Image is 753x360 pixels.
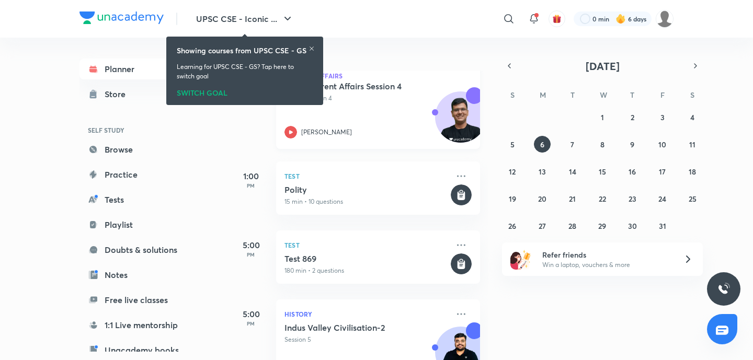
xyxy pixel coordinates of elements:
abbr: October 26, 2025 [508,221,516,231]
h6: Showing courses from UPSC CSE - GS [177,45,306,56]
p: Test [284,170,449,182]
button: October 18, 2025 [684,163,701,180]
abbr: October 11, 2025 [689,140,695,149]
img: streak [615,14,626,24]
abbr: Monday [540,90,546,100]
abbr: October 30, 2025 [628,221,637,231]
img: Avatar [436,97,486,147]
abbr: October 21, 2025 [569,194,576,204]
button: October 20, 2025 [534,190,551,207]
a: Practice [79,164,201,185]
p: PM [230,182,272,189]
h5: Daily Current Affairs Session 4 [284,81,415,91]
a: Browse [79,139,201,160]
img: wassim [656,10,674,28]
h5: 1:00 [230,170,272,182]
p: History [284,308,449,320]
button: October 30, 2025 [624,217,641,234]
button: October 1, 2025 [594,109,611,125]
span: [DATE] [586,59,620,73]
button: [DATE] [517,59,688,73]
abbr: October 7, 2025 [571,140,574,149]
abbr: October 23, 2025 [629,194,636,204]
h6: Refer friends [542,249,671,260]
button: October 2, 2025 [624,109,641,125]
abbr: October 4, 2025 [690,112,694,122]
button: October 19, 2025 [504,190,521,207]
button: October 7, 2025 [564,136,581,153]
a: Store [79,84,201,104]
abbr: Tuesday [571,90,575,100]
abbr: October 25, 2025 [689,194,697,204]
button: October 6, 2025 [534,136,551,153]
p: [PERSON_NAME] [301,127,352,137]
button: October 31, 2025 [654,217,671,234]
a: Planner [79,59,201,79]
abbr: October 1, 2025 [601,112,604,122]
a: Doubts & solutions [79,239,201,260]
abbr: October 13, 2025 [539,167,546,177]
abbr: October 8, 2025 [600,140,604,149]
img: referral [510,249,531,270]
abbr: October 20, 2025 [538,194,546,204]
p: Learning for UPSC CSE - GS? Tap here to switch goal [177,62,313,81]
p: PM [230,251,272,258]
button: October 14, 2025 [564,163,581,180]
button: October 4, 2025 [684,109,701,125]
button: October 10, 2025 [654,136,671,153]
button: October 28, 2025 [564,217,581,234]
abbr: Wednesday [600,90,607,100]
h5: Polity [284,184,449,195]
abbr: October 29, 2025 [598,221,606,231]
abbr: October 19, 2025 [509,194,516,204]
p: Win a laptop, vouchers & more [542,260,671,270]
img: ttu [717,283,730,295]
abbr: October 5, 2025 [510,140,515,149]
abbr: October 3, 2025 [660,112,665,122]
p: 180 min • 2 questions [284,266,449,275]
h5: Indus Valley Civilisation-2 [284,322,415,333]
h4: [DATE] [245,58,490,71]
button: October 27, 2025 [534,217,551,234]
abbr: October 14, 2025 [569,167,576,177]
button: October 8, 2025 [594,136,611,153]
button: October 13, 2025 [534,163,551,180]
abbr: October 18, 2025 [689,167,696,177]
button: October 26, 2025 [504,217,521,234]
abbr: Thursday [630,90,634,100]
p: Test [284,239,449,251]
p: Session 5 [284,335,449,344]
abbr: October 15, 2025 [599,167,606,177]
button: October 9, 2025 [624,136,641,153]
button: October 16, 2025 [624,163,641,180]
abbr: October 16, 2025 [629,167,636,177]
abbr: October 22, 2025 [599,194,606,204]
button: October 12, 2025 [504,163,521,180]
a: Free live classes [79,289,201,310]
abbr: October 27, 2025 [539,221,546,231]
div: SWITCH GOAL [177,85,313,97]
abbr: October 28, 2025 [568,221,576,231]
a: Company Logo [79,11,164,27]
button: October 3, 2025 [654,109,671,125]
img: avatar [552,14,562,24]
abbr: October 6, 2025 [540,140,544,149]
abbr: October 9, 2025 [630,140,634,149]
h5: 5:00 [230,308,272,320]
h5: 5:00 [230,239,272,251]
button: October 29, 2025 [594,217,611,234]
abbr: Sunday [510,90,515,100]
abbr: October 31, 2025 [659,221,666,231]
a: Playlist [79,214,201,235]
img: Company Logo [79,11,164,24]
abbr: October 10, 2025 [658,140,666,149]
p: PM [230,320,272,327]
p: Session 4 [284,94,449,103]
p: Current Affairs [284,73,472,79]
p: 15 min • 10 questions [284,197,449,206]
h5: Test 869 [284,253,449,264]
button: avatar [549,10,565,27]
h6: SELF STUDY [79,121,201,139]
a: Notes [79,264,201,285]
button: October 25, 2025 [684,190,701,207]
